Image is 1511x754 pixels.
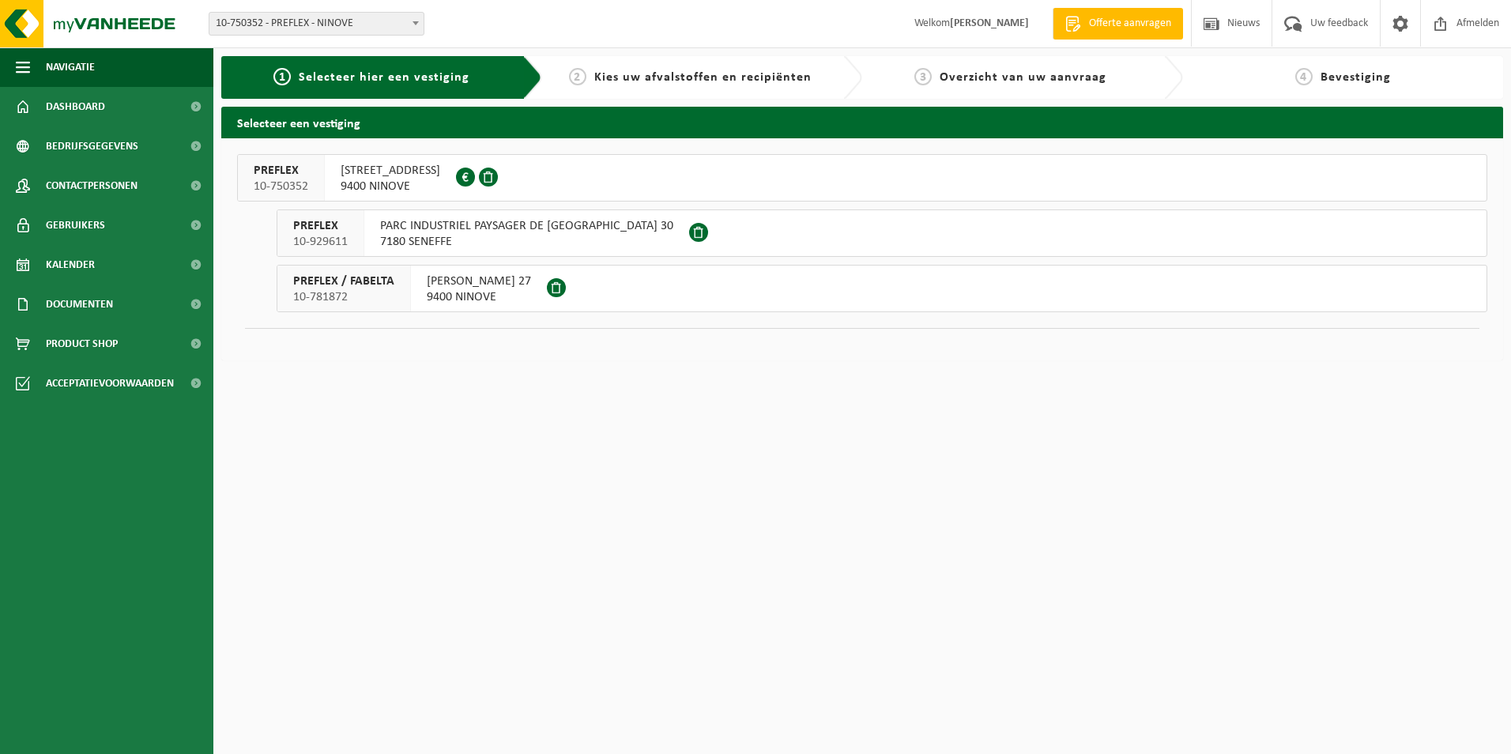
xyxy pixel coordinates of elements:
button: PREFLEX 10-929611 PARC INDUSTRIEL PAYSAGER DE [GEOGRAPHIC_DATA] 307180 SENEFFE [277,209,1487,257]
span: 1 [273,68,291,85]
span: 3 [914,68,932,85]
span: PREFLEX / FABELTA [293,273,394,289]
span: Selecteer hier een vestiging [299,71,469,84]
span: 7180 SENEFFE [380,234,673,250]
span: [STREET_ADDRESS] [341,163,440,179]
h2: Selecteer een vestiging [221,107,1503,138]
a: Offerte aanvragen [1053,8,1183,40]
span: Overzicht van uw aanvraag [940,71,1106,84]
span: Bevestiging [1321,71,1391,84]
span: 10-781872 [293,289,394,305]
span: Bedrijfsgegevens [46,126,138,166]
span: Documenten [46,285,113,324]
span: PREFLEX [254,163,308,179]
span: Acceptatievoorwaarden [46,364,174,403]
span: 10-750352 - PREFLEX - NINOVE [209,13,424,35]
span: Kies uw afvalstoffen en recipiënten [594,71,812,84]
span: 4 [1295,68,1313,85]
button: PREFLEX / FABELTA 10-781872 [PERSON_NAME] 279400 NINOVE [277,265,1487,312]
span: 10-929611 [293,234,348,250]
span: 10-750352 [254,179,308,194]
span: PARC INDUSTRIEL PAYSAGER DE [GEOGRAPHIC_DATA] 30 [380,218,673,234]
span: Dashboard [46,87,105,126]
button: PREFLEX 10-750352 [STREET_ADDRESS]9400 NINOVE [237,154,1487,202]
span: 9400 NINOVE [341,179,440,194]
span: 2 [569,68,586,85]
span: Offerte aanvragen [1085,16,1175,32]
span: Gebruikers [46,205,105,245]
span: Navigatie [46,47,95,87]
span: [PERSON_NAME] 27 [427,273,531,289]
span: Kalender [46,245,95,285]
strong: [PERSON_NAME] [950,17,1029,29]
span: 10-750352 - PREFLEX - NINOVE [209,12,424,36]
span: Contactpersonen [46,166,138,205]
span: 9400 NINOVE [427,289,531,305]
span: PREFLEX [293,218,348,234]
span: Product Shop [46,324,118,364]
